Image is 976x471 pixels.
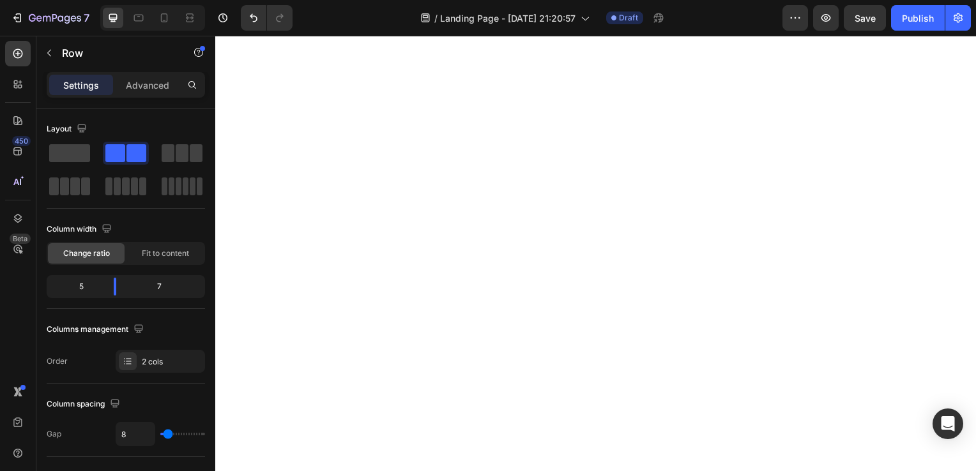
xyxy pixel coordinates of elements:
[619,12,638,24] span: Draft
[84,10,89,26] p: 7
[10,234,31,244] div: Beta
[47,355,68,367] div: Order
[126,78,169,92] p: Advanced
[215,36,976,471] iframe: Design area
[126,278,202,295] div: 7
[47,396,123,413] div: Column spacing
[47,221,114,238] div: Column width
[49,278,103,295] div: 5
[855,13,876,24] span: Save
[47,428,61,440] div: Gap
[5,5,95,31] button: 7
[47,121,89,138] div: Layout
[142,356,202,368] div: 2 cols
[440,11,576,25] span: Landing Page - [DATE] 21:20:57
[844,5,886,31] button: Save
[12,136,31,146] div: 450
[62,45,171,61] p: Row
[241,5,293,31] div: Undo/Redo
[63,248,110,259] span: Change ratio
[142,248,189,259] span: Fit to content
[891,5,945,31] button: Publish
[902,11,934,25] div: Publish
[116,422,155,445] input: Auto
[47,321,146,338] div: Columns management
[933,408,963,439] div: Open Intercom Messenger
[434,11,438,25] span: /
[63,78,99,92] p: Settings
